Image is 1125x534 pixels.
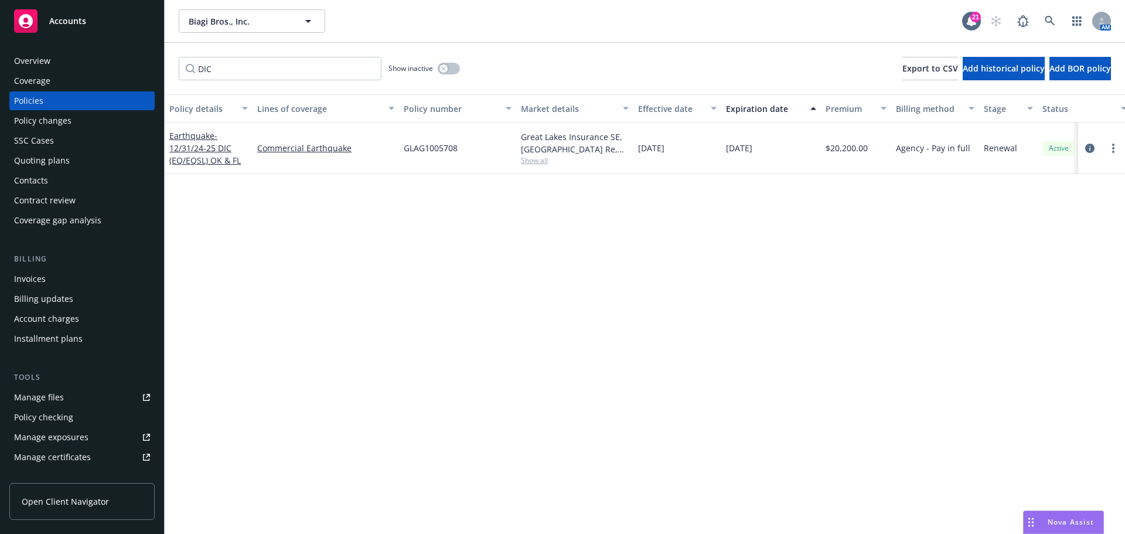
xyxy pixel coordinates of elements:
[826,103,874,115] div: Premium
[179,9,325,33] button: Biagi Bros., Inc.
[1106,141,1120,155] a: more
[826,142,868,154] span: $20,200.00
[1049,57,1111,80] button: Add BOR policy
[14,468,73,487] div: Manage claims
[189,15,290,28] span: Biagi Bros., Inc.
[1042,103,1114,115] div: Status
[9,270,155,288] a: Invoices
[169,130,241,166] span: - 12/31/24-25 DIC (EQ/EQSL) OK & FL
[14,151,70,170] div: Quoting plans
[1047,143,1071,154] span: Active
[14,52,50,70] div: Overview
[633,94,721,123] button: Effective date
[388,63,433,73] span: Show inactive
[1083,141,1097,155] a: circleInformation
[1024,511,1038,533] div: Drag to move
[14,309,79,328] div: Account charges
[891,94,979,123] button: Billing method
[14,171,48,190] div: Contacts
[1065,9,1089,33] a: Switch app
[49,16,86,26] span: Accounts
[638,142,664,154] span: [DATE]
[902,57,958,80] button: Export to CSV
[14,448,91,467] div: Manage certificates
[9,191,155,210] a: Contract review
[14,388,64,407] div: Manage files
[9,72,155,90] a: Coverage
[9,309,155,328] a: Account charges
[1011,9,1035,33] a: Report a Bug
[984,9,1008,33] a: Start snowing
[721,94,821,123] button: Expiration date
[9,290,155,308] a: Billing updates
[726,142,752,154] span: [DATE]
[984,103,1020,115] div: Stage
[257,142,394,154] a: Commercial Earthquake
[516,94,633,123] button: Market details
[896,103,962,115] div: Billing method
[521,131,629,155] div: Great Lakes Insurance SE, [GEOGRAPHIC_DATA] Re, CRC Group
[963,63,1045,74] span: Add historical policy
[14,290,73,308] div: Billing updates
[9,448,155,467] a: Manage certificates
[984,142,1017,154] span: Renewal
[9,211,155,230] a: Coverage gap analysis
[902,63,958,74] span: Export to CSV
[1023,511,1104,534] button: Nova Assist
[821,94,891,123] button: Premium
[14,72,50,90] div: Coverage
[14,131,54,150] div: SSC Cases
[9,253,155,265] div: Billing
[14,408,73,427] div: Policy checking
[970,12,981,22] div: 21
[404,103,499,115] div: Policy number
[9,388,155,407] a: Manage files
[1048,517,1094,527] span: Nova Assist
[896,142,970,154] span: Agency - Pay in full
[9,131,155,150] a: SSC Cases
[1038,9,1062,33] a: Search
[9,408,155,427] a: Policy checking
[14,211,101,230] div: Coverage gap analysis
[14,191,76,210] div: Contract review
[521,155,629,165] span: Show all
[9,329,155,348] a: Installment plans
[14,428,88,447] div: Manage exposures
[253,94,399,123] button: Lines of coverage
[399,94,516,123] button: Policy number
[14,91,43,110] div: Policies
[9,428,155,447] a: Manage exposures
[9,91,155,110] a: Policies
[521,103,616,115] div: Market details
[22,495,109,508] span: Open Client Navigator
[9,5,155,38] a: Accounts
[404,142,458,154] span: GLAG1005708
[165,94,253,123] button: Policy details
[9,171,155,190] a: Contacts
[9,52,155,70] a: Overview
[257,103,381,115] div: Lines of coverage
[1049,63,1111,74] span: Add BOR policy
[14,111,71,130] div: Policy changes
[14,270,46,288] div: Invoices
[169,103,235,115] div: Policy details
[179,57,381,80] input: Filter by keyword...
[9,111,155,130] a: Policy changes
[169,130,241,166] a: Earthquake
[9,372,155,383] div: Tools
[638,103,704,115] div: Effective date
[979,94,1038,123] button: Stage
[9,468,155,487] a: Manage claims
[14,329,83,348] div: Installment plans
[963,57,1045,80] button: Add historical policy
[9,151,155,170] a: Quoting plans
[726,103,803,115] div: Expiration date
